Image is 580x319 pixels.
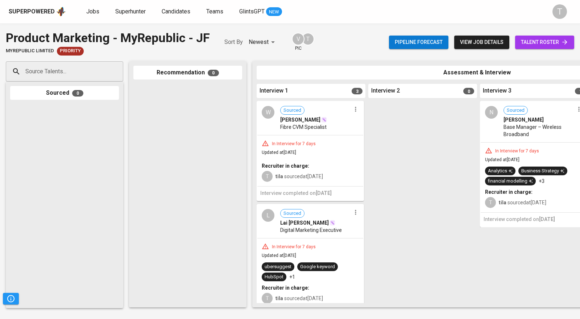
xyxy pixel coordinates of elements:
span: [PERSON_NAME] [280,116,320,123]
b: tila [275,173,283,179]
b: Recruiter in charge: [485,189,533,195]
div: HubSpot [265,274,283,281]
span: Updated at [DATE] [262,150,296,155]
span: Sourced [504,107,527,114]
span: Priority [57,48,84,54]
h6: Interview completed on [260,189,360,197]
div: Newest [249,36,277,49]
div: N [485,106,498,119]
div: Product Marketing - MyRepublic - JF [6,29,210,47]
span: 0 [463,88,474,94]
button: Open [119,71,121,72]
div: T [485,197,496,208]
div: Recommendation [133,66,242,80]
span: view job details [460,38,504,47]
div: In Interview for 7 days [269,244,319,250]
div: Analytics [488,168,513,175]
div: Google keyword [300,263,335,270]
p: Newest [249,38,269,46]
b: tila [499,200,506,205]
a: Candidates [162,7,192,16]
div: New Job received from Demand Team [57,47,84,56]
span: [DATE] [316,190,332,196]
span: Teams [206,8,223,15]
span: Jobs [86,8,99,15]
button: view job details [454,36,509,49]
span: GlintsGPT [239,8,265,15]
span: NEW [266,8,282,16]
div: WSourced[PERSON_NAME]Fibre CVM SpecialistIn Interview for 7 daysUpdated at[DATE]Recruiter in char... [257,101,364,201]
div: ubersuggest [265,263,291,270]
span: Lai [PERSON_NAME] [280,219,329,226]
a: talent roster [515,36,574,49]
a: GlintsGPT NEW [239,7,282,16]
span: 0 [208,70,219,76]
span: [PERSON_NAME] [504,116,544,123]
span: sourced at [DATE] [275,295,323,301]
span: [DATE] [539,216,555,222]
div: L [262,209,274,222]
span: sourced at [DATE] [275,173,323,179]
div: Business Strategy [521,168,564,175]
a: Jobs [86,7,101,16]
div: W [262,106,274,119]
span: Sourced [281,107,304,114]
span: Updated at [DATE] [262,253,296,258]
span: Base Manager – Wireless Broadband [504,123,574,138]
div: In Interview for 7 days [269,141,319,147]
span: Interview 1 [260,87,288,95]
span: sourced at [DATE] [499,200,546,205]
span: Superhunter [115,8,146,15]
div: financial modelling [488,178,533,185]
a: Superhunter [115,7,147,16]
div: T [302,33,314,45]
span: Digital Marketing Executive [280,226,342,234]
div: Superpowered [9,8,55,16]
p: +3 [539,177,544,185]
span: Sourced [281,210,304,217]
a: Teams [206,7,225,16]
span: talent roster [521,38,568,47]
div: Sourced [10,86,119,100]
div: In Interview for 7 days [492,148,542,154]
button: Pipeline forecast [389,36,448,49]
span: Interview 2 [371,87,400,95]
span: Updated at [DATE] [485,157,519,162]
a: Superpoweredapp logo [9,6,66,17]
p: Sort By [224,38,243,46]
img: app logo [56,6,66,17]
span: Pipeline forecast [395,38,443,47]
p: +1 [289,273,295,281]
div: T [552,4,567,19]
div: pic [292,33,304,52]
img: magic_wand.svg [321,117,327,123]
span: Fibre CVM Specialist [280,123,327,131]
div: T [262,293,273,304]
span: 3 [352,88,362,94]
span: Interview 3 [483,87,511,95]
span: MyRepublic Limited [6,48,54,54]
b: Recruiter in charge: [262,285,309,291]
b: tila [275,295,283,301]
div: T [262,171,273,182]
div: V [292,33,304,45]
span: 0 [72,90,83,97]
b: Recruiter in charge: [262,163,309,169]
span: Candidates [162,8,190,15]
img: magic_wand.svg [330,220,335,226]
button: Pipeline Triggers [3,293,19,304]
